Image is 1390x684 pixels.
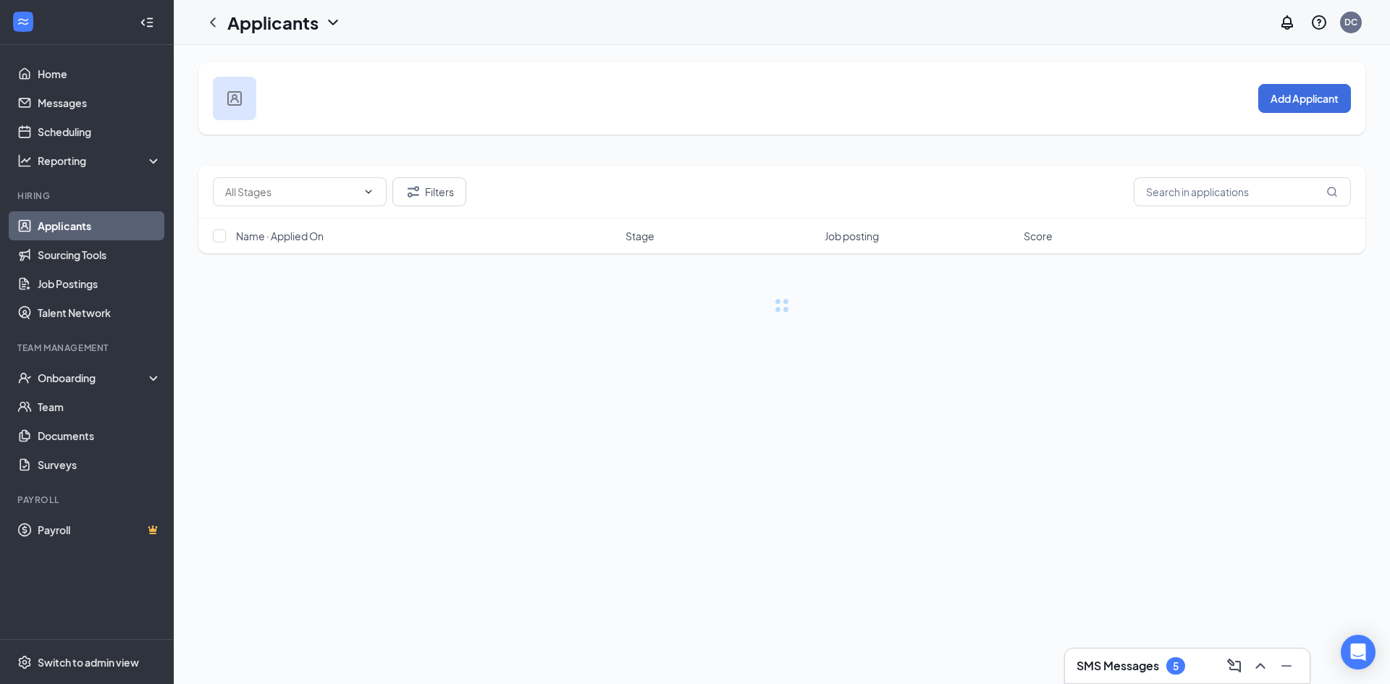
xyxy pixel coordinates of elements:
[1326,186,1338,198] svg: MagnifyingGlass
[38,515,161,544] a: PayrollCrown
[1223,654,1246,677] button: ComposeMessage
[38,392,161,421] a: Team
[17,153,32,168] svg: Analysis
[1258,84,1351,113] button: Add Applicant
[17,342,159,354] div: Team Management
[1279,14,1296,31] svg: Notifications
[227,91,242,106] img: user icon
[17,190,159,202] div: Hiring
[1310,14,1328,31] svg: QuestionInfo
[1173,660,1179,672] div: 5
[38,153,162,168] div: Reporting
[38,655,139,670] div: Switch to admin view
[405,183,422,200] svg: Filter
[38,117,161,146] a: Scheduling
[38,371,149,385] div: Onboarding
[1275,654,1298,677] button: Minimize
[38,298,161,327] a: Talent Network
[1024,229,1053,243] span: Score
[1249,654,1272,677] button: ChevronUp
[363,186,374,198] svg: ChevronDown
[625,229,654,243] span: Stage
[38,59,161,88] a: Home
[1134,177,1351,206] input: Search in applications
[17,371,32,385] svg: UserCheck
[1278,657,1295,675] svg: Minimize
[140,15,154,30] svg: Collapse
[1341,635,1376,670] div: Open Intercom Messenger
[16,14,30,29] svg: WorkstreamLogo
[17,494,159,506] div: Payroll
[38,240,161,269] a: Sourcing Tools
[825,229,879,243] span: Job posting
[392,177,466,206] button: Filter Filters
[38,269,161,298] a: Job Postings
[38,211,161,240] a: Applicants
[1344,16,1357,28] div: DC
[38,88,161,117] a: Messages
[1226,657,1243,675] svg: ComposeMessage
[1077,658,1159,674] h3: SMS Messages
[204,14,222,31] svg: ChevronLeft
[38,421,161,450] a: Documents
[227,10,319,35] h1: Applicants
[236,229,324,243] span: Name · Applied On
[225,184,357,200] input: All Stages
[1252,657,1269,675] svg: ChevronUp
[17,655,32,670] svg: Settings
[324,14,342,31] svg: ChevronDown
[38,450,161,479] a: Surveys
